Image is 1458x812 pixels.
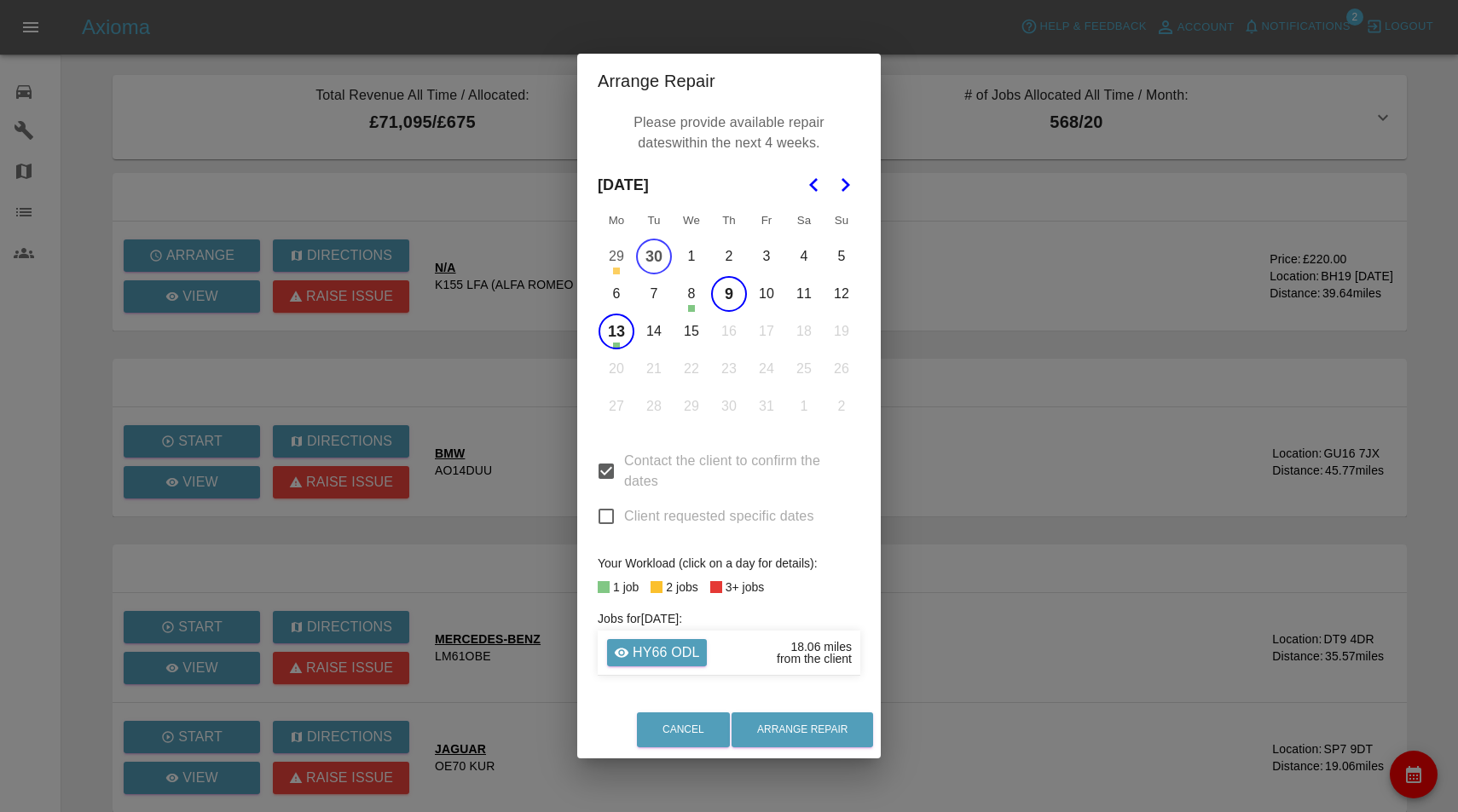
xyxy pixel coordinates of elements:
button: Tuesday, October 7th, 2025 [636,276,672,312]
button: Monday, October 20th, 2025 [599,351,634,387]
button: Cancel [637,712,730,747]
button: Go to the Previous Month [799,170,830,200]
h6: Jobs for [DATE] : [598,609,860,628]
button: Friday, October 17th, 2025 [749,314,784,349]
button: Tuesday, October 21st, 2025 [636,351,672,387]
th: Friday [748,204,785,238]
button: Saturday, October 18th, 2025 [786,314,822,349]
button: Thursday, October 9th, 2025, selected [711,276,747,312]
button: Thursday, October 2nd, 2025 [711,239,747,274]
button: Wednesday, October 1st, 2025 [674,239,709,274]
button: Wednesday, October 8th, 2025 [674,276,709,312]
button: Wednesday, October 22nd, 2025 [674,351,709,387]
div: Your Workload (click on a day for details): [598,553,860,573]
span: [DATE] [598,166,649,204]
button: Arrange Repair [732,712,873,747]
div: 3+ jobs [726,577,765,597]
button: Thursday, October 30th, 2025 [711,389,747,424]
button: Friday, October 24th, 2025 [749,351,784,387]
button: Saturday, November 1st, 2025 [786,389,822,424]
button: Thursday, October 16th, 2025 [711,314,747,349]
p: HY66 ODL [633,642,700,663]
button: Tuesday, October 28th, 2025 [636,389,672,424]
button: Monday, October 13th, 2025, selected [599,314,634,349]
th: Sunday [823,204,860,238]
div: 18.06 miles [790,641,852,653]
button: Friday, October 31st, 2025 [749,389,784,424]
button: Saturday, October 11th, 2025 [786,276,822,312]
div: 1 job [613,577,639,597]
div: 2 jobs [666,577,697,597]
button: Sunday, October 19th, 2025 [824,314,859,349]
th: Saturday [785,204,823,238]
th: Tuesday [635,204,673,238]
button: Monday, October 6th, 2025 [599,276,634,312]
button: Wednesday, October 29th, 2025 [674,389,709,424]
p: Please provide available repair dates within the next 4 weeks. [606,108,852,158]
button: Friday, October 10th, 2025 [749,276,784,312]
button: Monday, October 27th, 2025 [599,389,634,424]
button: Tuesday, October 14th, 2025 [636,314,672,349]
button: Thursday, October 23rd, 2025 [711,351,747,387]
button: Tuesday, September 30th, 2025, selected [636,239,672,274]
button: Saturday, October 25th, 2025 [786,351,822,387]
span: Contact the client to confirm the dates [624,451,847,492]
div: from the client [777,653,852,665]
button: Saturday, October 4th, 2025 [786,239,822,274]
button: Sunday, October 26th, 2025 [824,351,859,387]
button: Go to the Next Month [830,170,860,200]
button: Sunday, October 5th, 2025 [824,239,859,274]
th: Wednesday [673,204,710,238]
button: Wednesday, October 15th, 2025 [674,314,709,349]
button: Monday, September 29th, 2025 [599,239,634,274]
th: Monday [598,204,635,238]
table: October 2025 [598,204,860,425]
button: Sunday, October 12th, 2025 [824,276,859,312]
h2: Arrange Repair [577,54,881,108]
a: HY66 ODL [607,639,707,666]
th: Thursday [710,204,748,238]
span: Client requested specific dates [624,506,814,527]
button: Friday, October 3rd, 2025 [749,239,784,274]
button: Sunday, November 2nd, 2025 [824,389,859,424]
